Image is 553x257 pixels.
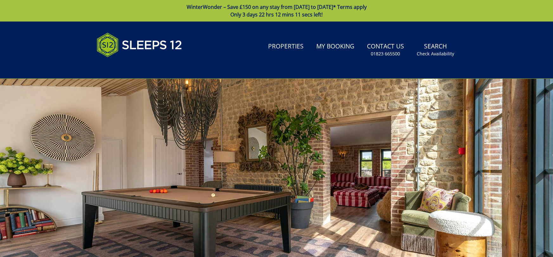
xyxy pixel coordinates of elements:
a: Properties [266,40,306,54]
a: Contact Us01823 665500 [364,40,407,60]
span: Only 3 days 22 hrs 12 mins 11 secs left! [230,11,323,18]
img: Sleeps 12 [97,29,182,61]
a: SearchCheck Availability [414,40,457,60]
small: Check Availability [417,51,454,57]
small: 01823 665500 [371,51,400,57]
iframe: Customer reviews powered by Trustpilot [93,65,160,70]
a: My Booking [314,40,357,54]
